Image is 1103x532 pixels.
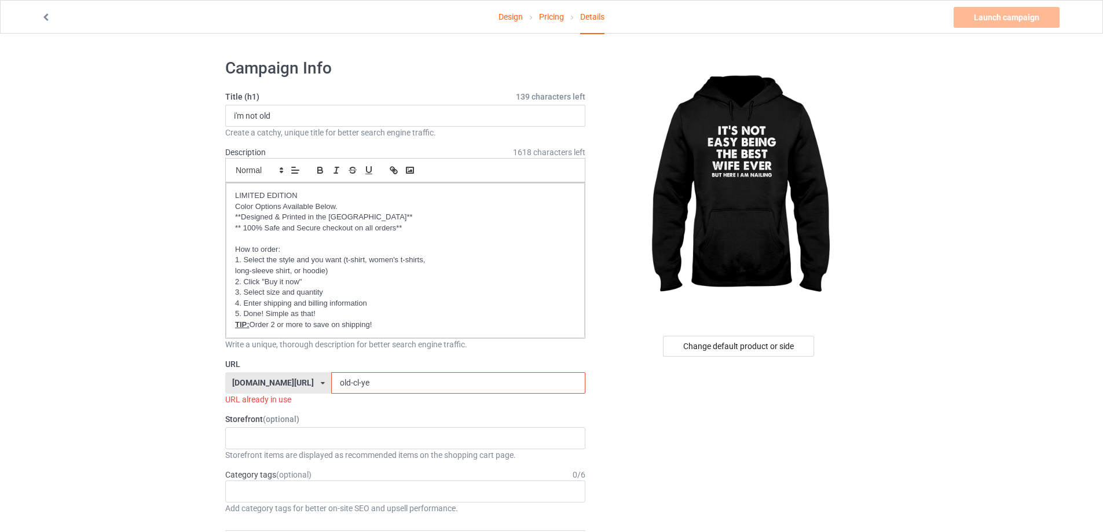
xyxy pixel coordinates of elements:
[225,148,266,157] label: Description
[235,244,576,255] p: How to order:
[263,414,299,424] span: (optional)
[513,146,585,158] span: 1618 characters left
[573,469,585,480] div: 0 / 6
[225,91,585,102] label: Title (h1)
[225,394,585,405] div: URL already in use
[225,502,585,514] div: Add category tags for better on-site SEO and upsell performance.
[232,379,314,387] div: [DOMAIN_NAME][URL]
[225,413,585,425] label: Storefront
[225,469,312,480] label: Category tags
[663,336,814,357] div: Change default product or side
[235,190,576,201] p: LIMITED EDITION
[235,298,576,309] p: 4. Enter shipping and billing information
[225,449,585,461] div: Storefront items are displayed as recommended items on the shopping cart page.
[235,320,250,329] u: TIP:
[235,320,576,331] p: Order 2 or more to save on shipping!
[235,201,576,212] p: Color Options Available Below.
[225,339,585,350] div: Write a unique, thorough description for better search engine traffic.
[235,255,576,266] p: 1. Select the style and you want (t-shirt, women's t-shirts,
[225,127,585,138] div: Create a catchy, unique title for better search engine traffic.
[499,1,523,33] a: Design
[539,1,564,33] a: Pricing
[235,277,576,288] p: 2. Click "Buy it now"
[235,266,576,277] p: long-sleeve shirt, or hoodie)
[235,287,576,298] p: 3. Select size and quantity
[276,470,312,479] span: (optional)
[235,309,576,320] p: 5. Done! Simple as that!
[225,58,585,79] h1: Campaign Info
[580,1,604,34] div: Details
[225,358,585,370] label: URL
[235,212,576,223] p: **Designed & Printed in the [GEOGRAPHIC_DATA]**
[516,91,585,102] span: 139 characters left
[235,223,576,234] p: ** 100% Safe and Secure checkout on all orders**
